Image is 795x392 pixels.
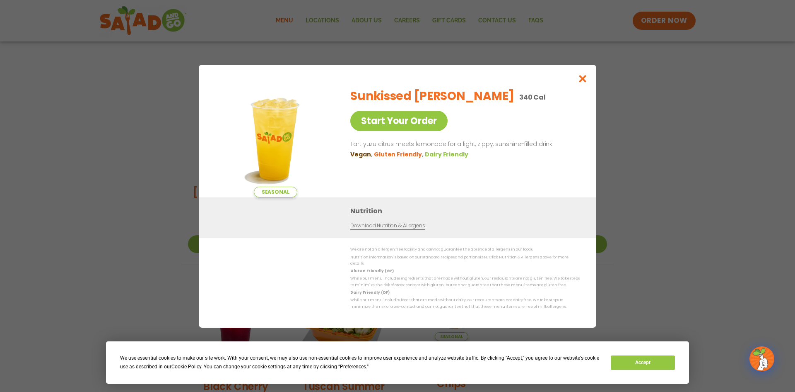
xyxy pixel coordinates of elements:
span: Preferences [340,364,366,370]
img: wpChatIcon [750,347,773,370]
a: Download Nutrition & Allergens [350,222,425,230]
span: Seasonal [254,187,297,197]
p: While our menu includes foods that are made without dairy, our restaurants are not dairy free. We... [350,297,580,310]
li: Vegan [350,150,374,158]
div: Cookie Consent Prompt [106,341,689,384]
img: Featured product photo for Sunkissed Yuzu Lemonade [217,81,333,197]
p: We are not an allergen free facility and cannot guarantee the absence of allergens in our foods. [350,246,580,253]
h2: Sunkissed [PERSON_NAME] [350,88,514,105]
strong: Gluten Friendly (GF) [350,268,393,273]
p: While our menu includes ingredients that are made without gluten, our restaurants are not gluten ... [350,275,580,288]
span: Cookie Policy [171,364,201,370]
p: Tart yuzu citrus meets lemonade for a light, zippy, sunshine-filled drink. [350,139,576,149]
p: Nutrition information is based on our standard recipes and portion sizes. Click Nutrition & Aller... [350,254,580,267]
strong: Dairy Friendly (DF) [350,290,389,295]
button: Close modal [569,65,596,93]
div: We use essential cookies to make our site work. With your consent, we may also use non-essential ... [120,354,601,371]
p: 340 Cal [519,92,546,102]
button: Accept [611,355,675,370]
h3: Nutrition [350,206,584,216]
li: Gluten Friendly [374,150,425,158]
a: Start Your Order [350,111,448,131]
li: Dairy Friendly [425,150,470,158]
